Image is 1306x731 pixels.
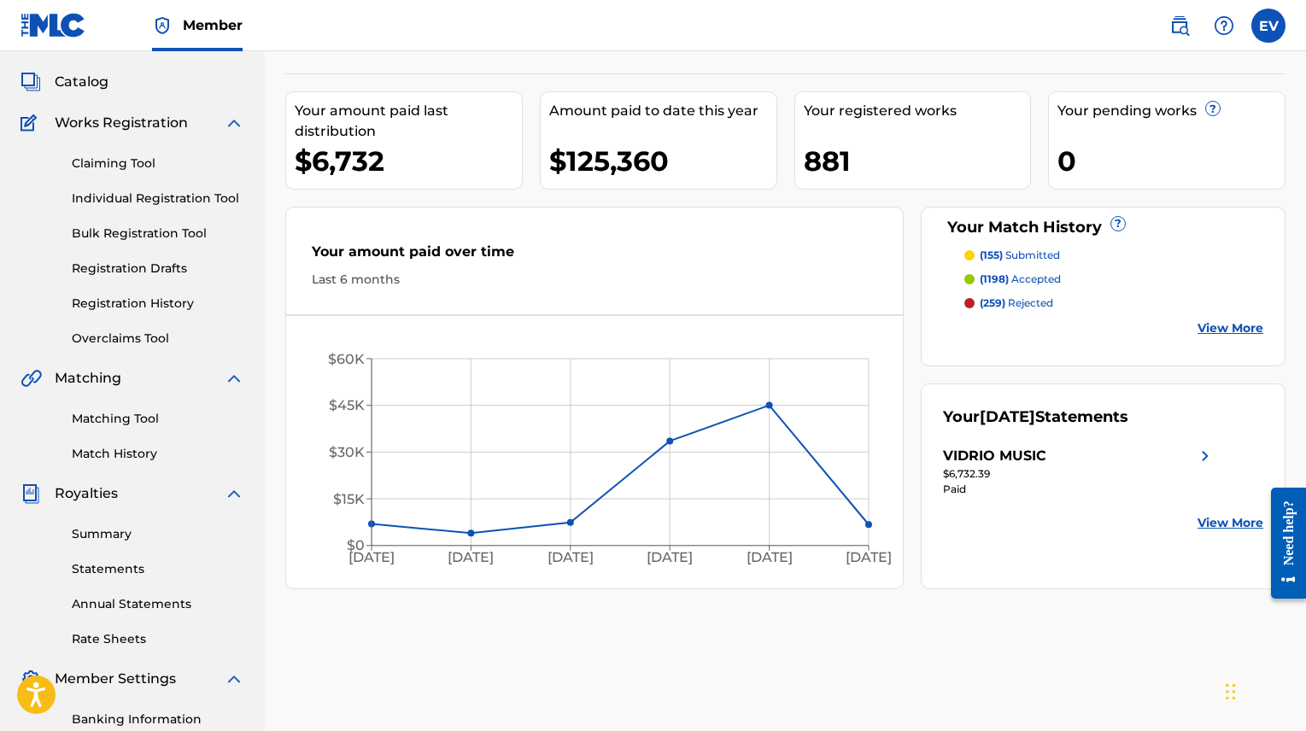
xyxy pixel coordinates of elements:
[980,249,1003,261] span: (155)
[72,225,244,243] a: Bulk Registration Tool
[20,31,124,51] a: SummarySummary
[943,482,1215,497] div: Paid
[1206,102,1220,115] span: ?
[347,537,365,553] tspan: $0
[55,113,188,133] span: Works Registration
[20,368,42,389] img: Matching
[549,101,776,121] div: Amount paid to date this year
[1195,446,1215,466] img: right chevron icon
[224,669,244,689] img: expand
[1207,9,1241,43] div: Help
[20,669,41,689] img: Member Settings
[964,272,1263,287] a: (1198) accepted
[846,549,892,565] tspan: [DATE]
[980,295,1053,311] p: rejected
[943,406,1128,429] div: Your Statements
[20,72,41,92] img: Catalog
[328,351,365,367] tspan: $60K
[1163,9,1197,43] a: Public Search
[1214,15,1234,36] img: help
[20,72,108,92] a: CatalogCatalog
[224,368,244,389] img: expand
[312,242,877,271] div: Your amount paid over time
[1057,142,1285,180] div: 0
[329,397,365,413] tspan: $45K
[72,155,244,173] a: Claiming Tool
[804,142,1031,180] div: 881
[1169,15,1190,36] img: search
[20,113,43,133] img: Works Registration
[1198,319,1263,337] a: View More
[333,491,365,507] tspan: $15K
[224,113,244,133] img: expand
[72,630,244,648] a: Rate Sheets
[224,483,244,504] img: expand
[980,407,1035,426] span: [DATE]
[20,13,86,38] img: MLC Logo
[1226,666,1236,717] div: Drag
[72,410,244,428] a: Matching Tool
[55,368,121,389] span: Matching
[1198,514,1263,532] a: View More
[980,248,1060,263] p: submitted
[1111,217,1125,231] span: ?
[72,560,244,578] a: Statements
[943,216,1263,239] div: Your Match History
[295,142,522,180] div: $6,732
[1057,101,1285,121] div: Your pending works
[72,295,244,313] a: Registration History
[1221,649,1306,731] iframe: Chat Widget
[943,446,1046,466] div: VIDRIO MUSIC
[72,525,244,543] a: Summary
[72,260,244,278] a: Registration Drafts
[55,669,176,689] span: Member Settings
[943,446,1215,497] a: VIDRIO MUSICright chevron icon$6,732.39Paid
[183,15,243,35] span: Member
[72,595,244,613] a: Annual Statements
[980,272,1061,287] p: accepted
[72,711,244,728] a: Banking Information
[55,72,108,92] span: Catalog
[152,15,173,36] img: Top Rightsholder
[55,483,118,504] span: Royalties
[1258,474,1306,611] iframe: Resource Center
[72,445,244,463] a: Match History
[1251,9,1286,43] div: User Menu
[72,190,244,208] a: Individual Registration Tool
[329,444,365,460] tspan: $30K
[20,483,41,504] img: Royalties
[964,295,1263,311] a: (259) rejected
[980,272,1009,285] span: (1198)
[549,142,776,180] div: $125,360
[295,101,522,142] div: Your amount paid last distribution
[747,549,793,565] tspan: [DATE]
[72,330,244,348] a: Overclaims Tool
[548,549,594,565] tspan: [DATE]
[647,549,693,565] tspan: [DATE]
[804,101,1031,121] div: Your registered works
[312,271,877,289] div: Last 6 months
[348,549,395,565] tspan: [DATE]
[980,296,1005,309] span: (259)
[964,248,1263,263] a: (155) submitted
[448,549,494,565] tspan: [DATE]
[943,466,1215,482] div: $6,732.39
